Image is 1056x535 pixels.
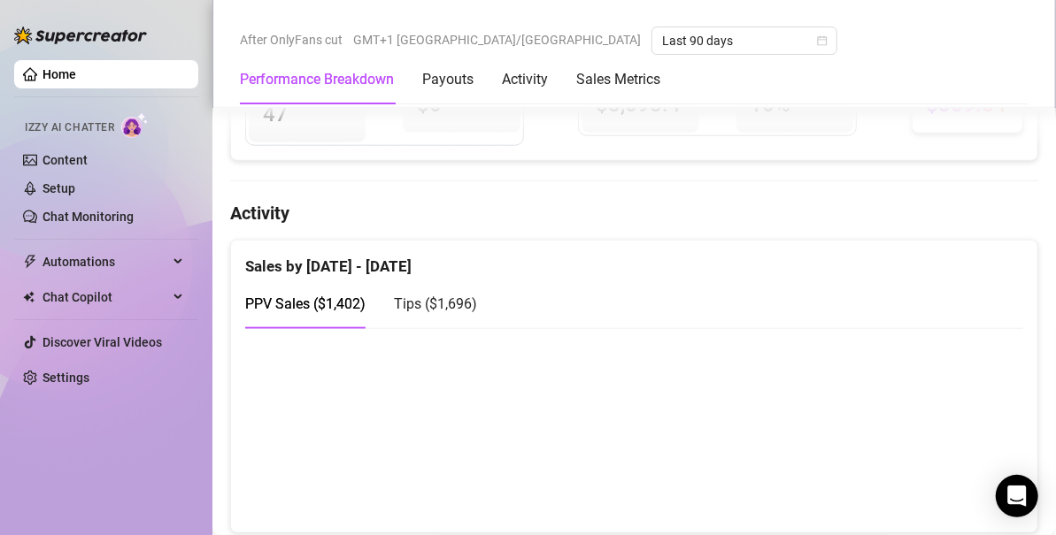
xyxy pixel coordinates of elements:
span: calendar [817,35,828,46]
a: Discover Viral Videos [42,335,162,349]
div: Sales Metrics [576,69,660,90]
div: Open Intercom Messenger [996,475,1038,517]
img: AI Chatter [121,112,149,138]
span: Automations [42,248,168,276]
span: Tips ( $1,696 ) [394,295,477,312]
div: Activity [502,69,548,90]
a: Content [42,153,88,167]
span: Izzy AI Chatter [25,119,114,136]
span: Last 90 days [662,27,827,54]
span: PPV Sales ( $1,402 ) [245,295,366,312]
img: Chat Copilot [23,291,35,303]
span: Chat Copilot [42,283,168,311]
div: Performance Breakdown [240,69,394,90]
a: Setup [42,181,75,195]
img: logo-BBDzfeDw.svg [14,27,147,44]
a: Home [42,67,76,81]
div: Sales by [DATE] - [DATE] [245,241,1023,279]
a: Settings [42,371,89,385]
a: Chat Monitoring [42,210,134,224]
div: Payouts [422,69,474,90]
span: After OnlyFans cut [240,27,343,53]
span: GMT+1 [GEOGRAPHIC_DATA]/[GEOGRAPHIC_DATA] [353,27,641,53]
h4: Activity [230,201,1038,225]
span: 47 [263,100,351,128]
span: thunderbolt [23,255,37,269]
